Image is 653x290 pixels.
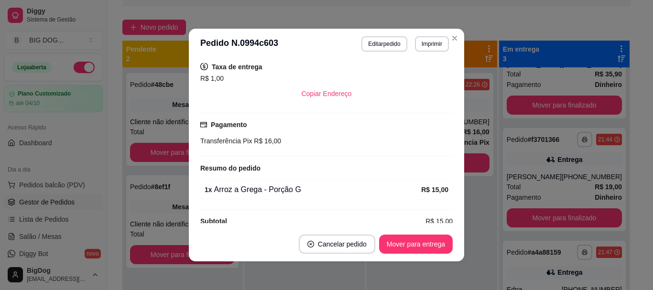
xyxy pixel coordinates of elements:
button: Mover para entrega [379,235,453,254]
button: Close [447,31,462,46]
h3: Pedido N. 0994c603 [200,36,278,52]
span: R$ 1,00 [200,75,224,82]
strong: 1 x [205,186,212,193]
strong: Resumo do pedido [200,164,261,172]
button: Imprimir [415,36,449,52]
span: R$ 15,00 [425,216,453,226]
div: Arroz a Grega - Porção G [205,184,421,195]
strong: Pagamento [211,121,247,129]
button: Copiar Endereço [294,84,359,103]
strong: R$ 15,00 [421,186,448,193]
span: R$ 16,00 [252,137,281,145]
span: credit-card [200,121,207,128]
button: Editarpedido [361,36,407,52]
span: Transferência Pix [200,137,252,145]
strong: Subtotal [200,217,227,225]
span: close-circle [307,241,314,247]
button: close-circleCancelar pedido [299,235,375,254]
strong: Taxa de entrega [212,63,262,71]
span: dollar [200,63,208,70]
